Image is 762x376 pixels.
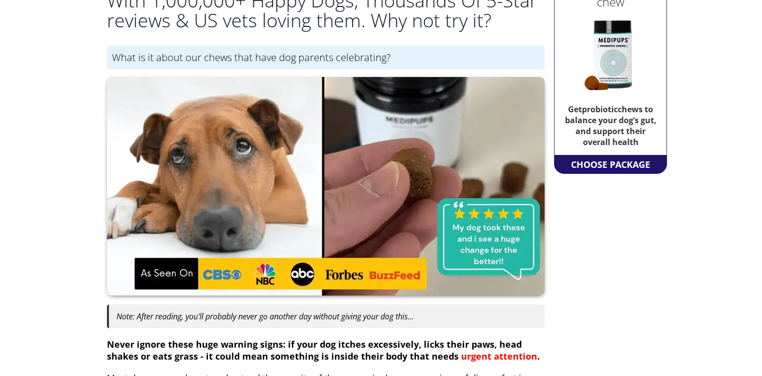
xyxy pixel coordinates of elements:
img: Dog [107,77,545,296]
a: CHOOSE PACKAGE [569,155,653,173]
div: What is it about our chews that have dog parents celebrating? [107,46,545,70]
span: urgent attention [461,350,537,362]
b: Never ignore these huge warning signs: if your dog itches excessively, licks their paws, head sha... [107,338,540,362]
div: Note: After reading, you'll probably never go another day without giving your dog this... [107,304,545,328]
b: Get probiotic chews to balance your dog’s gut, and support their overall health [565,104,657,148]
